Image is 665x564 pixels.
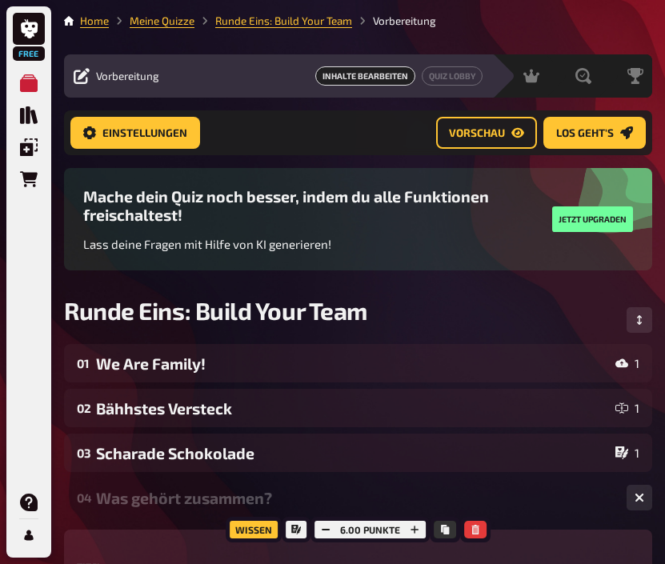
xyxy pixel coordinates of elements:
[96,444,609,462] div: Scharade Schokolade
[80,13,109,29] li: Home
[96,70,159,82] span: Vorbereitung
[436,117,537,149] button: Vorschau
[77,446,90,460] div: 03
[615,446,639,459] div: 1
[615,402,639,414] div: 1
[449,128,505,139] span: Vorschau
[70,117,200,149] button: Einstellungen
[615,357,639,370] div: 1
[315,66,415,86] a: Inhalte Bearbeiten
[77,401,90,415] div: 02
[102,128,187,139] span: Einstellungen
[77,490,90,505] div: 04
[226,517,282,542] div: Wissen
[83,237,331,251] span: Lass deine Fragen mit Hilfe von KI generieren!
[83,187,539,224] h3: Mache dein Quiz noch besser, indem du alle Funktionen freischaltest!
[352,13,436,29] li: Vorbereitung
[77,356,90,370] div: 01
[627,307,652,333] button: Reihenfolge anpassen
[80,14,109,27] a: Home
[96,399,609,418] div: Bähhstes Versteck
[109,13,194,29] li: Meine Quizze
[130,14,194,27] a: Meine Quizze
[96,489,614,507] div: Was gehört zusammen?
[96,354,609,373] div: We Are Family!
[543,117,646,149] button: Los geht's
[310,517,430,542] div: 6.00 Punkte
[556,128,614,139] span: Los geht's
[552,206,633,232] button: Jetzt upgraden
[422,66,483,86] button: Quiz Lobby
[194,13,352,29] li: Runde Eins: Build Your Team
[14,49,43,58] span: Free
[434,521,456,538] button: Kopieren
[64,296,367,325] span: Runde Eins: Build Your Team
[215,14,352,27] a: Runde Eins: Build Your Team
